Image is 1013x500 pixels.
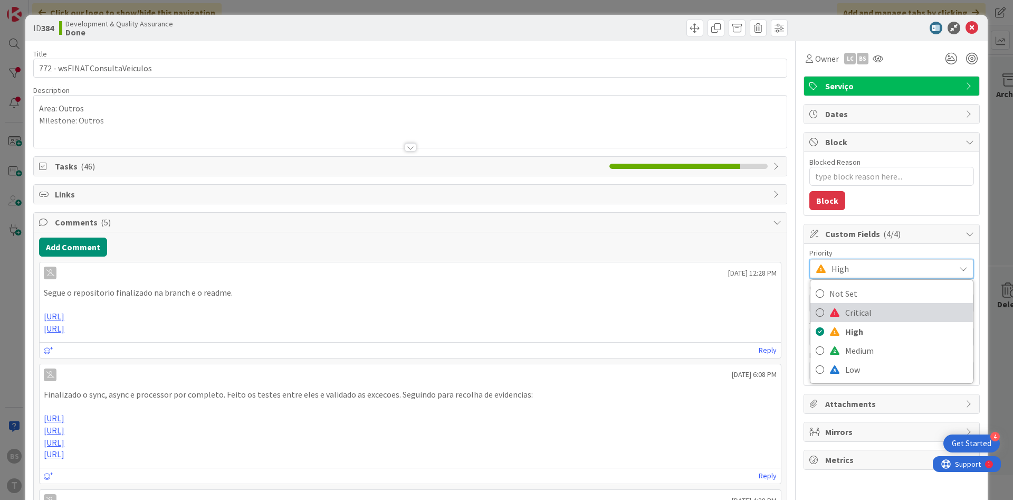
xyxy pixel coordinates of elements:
span: Not Set [829,286,968,301]
div: Complexidade [809,284,974,291]
span: Description [33,86,70,95]
span: Serviço [825,80,960,92]
span: [DATE] 6:08 PM [732,369,777,380]
span: Metrics [825,454,960,466]
a: High [810,322,973,341]
span: Support [22,2,48,14]
p: Segue o repositorio finalizado na branch e o readme. [44,287,777,299]
span: Tasks [55,160,604,173]
button: Block [809,191,845,210]
a: [URL] [44,449,64,459]
a: [URL] [44,413,64,423]
div: Area [809,318,974,325]
div: Get Started [952,438,991,449]
span: High [832,261,950,276]
div: 4 [990,432,1000,441]
span: Mirrors [825,426,960,438]
div: Open Get Started checklist, remaining modules: 4 [943,435,1000,452]
span: Block [825,136,960,148]
span: Critical [845,305,968,320]
input: type card name here... [33,59,787,78]
span: Low [845,362,968,378]
label: Blocked Reason [809,157,861,167]
b: 384 [41,23,54,33]
a: Reply [759,469,777,483]
a: Reply [759,344,777,357]
a: [URL] [44,323,64,334]
span: Owner [815,52,839,65]
span: Dates [825,108,960,120]
p: Area: Outros [39,102,781,115]
a: Critical [810,303,973,322]
button: Add Comment [39,238,107,257]
a: Medium [810,341,973,360]
div: BS [857,53,868,64]
b: Done [65,28,173,36]
label: Title [33,49,47,59]
div: Milestone [809,352,974,359]
a: [URL] [44,311,64,322]
a: [URL] [44,425,64,436]
span: Attachments [825,398,960,410]
span: Links [55,188,768,201]
span: Development & Quality Assurance [65,20,173,28]
span: [DATE] 12:28 PM [728,268,777,279]
p: Milestone: Outros [39,115,781,127]
p: Finalizado o sync, async e processor por completo. Feito os testes entre eles e validado as excec... [44,389,777,401]
div: 1 [55,4,58,13]
span: ID [33,22,54,34]
span: Comments [55,216,768,229]
span: ( 4/4 ) [883,229,901,239]
a: Low [810,360,973,379]
a: [URL] [44,437,64,448]
span: High [845,324,968,339]
span: Custom Fields [825,228,960,240]
a: Not Set [810,284,973,303]
span: ( 46 ) [81,161,95,172]
div: LC [844,53,856,64]
span: ( 5 ) [101,217,111,228]
span: Medium [845,343,968,359]
div: Priority [809,249,974,257]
